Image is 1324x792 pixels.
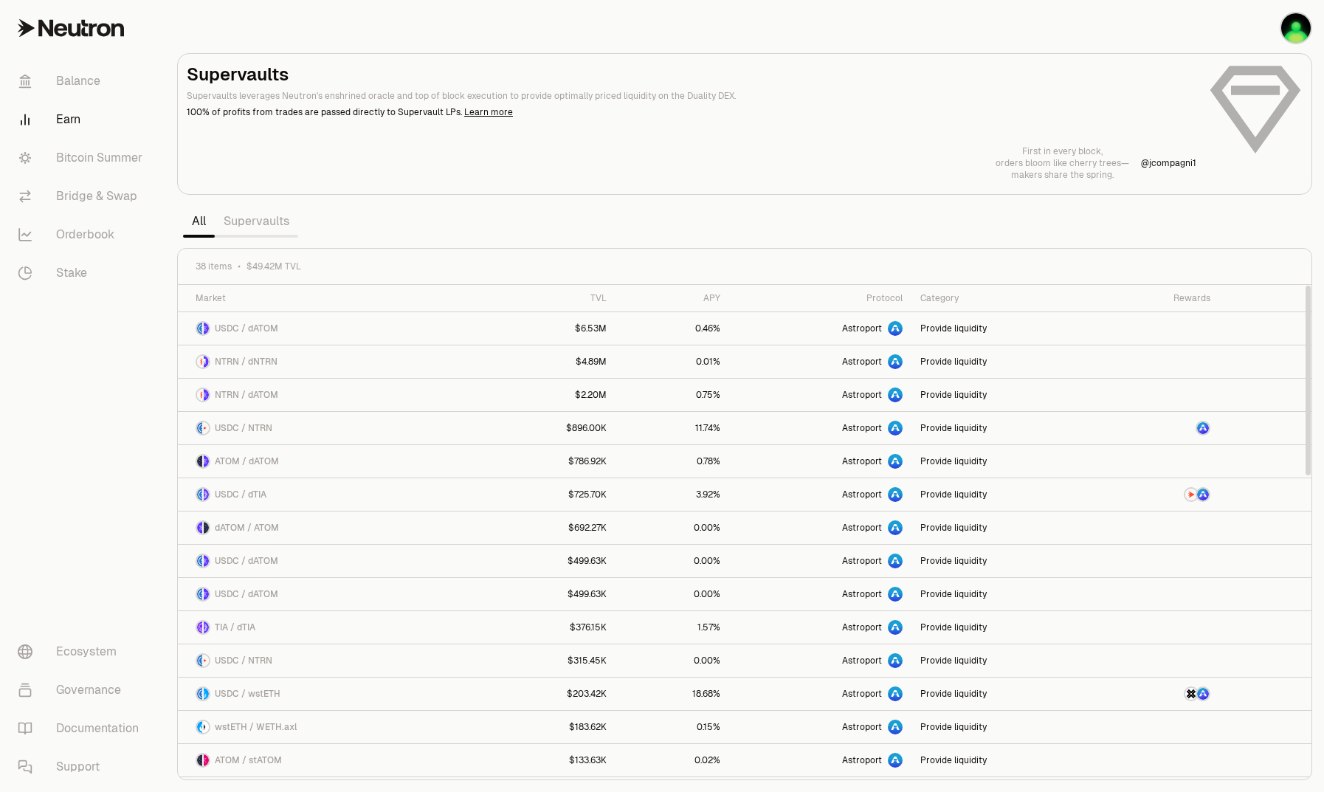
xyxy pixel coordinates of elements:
[729,611,911,644] a: Astroport
[911,545,1098,577] a: Provide liquidity
[1281,13,1311,43] img: Ledger 1 GD
[842,489,882,500] span: Astroport
[187,63,1196,86] h2: Supervaults
[204,621,209,633] img: dTIA Logo
[197,489,202,500] img: USDC Logo
[204,422,209,434] img: NTRN Logo
[495,292,607,304] div: TVL
[204,489,209,500] img: dTIA Logo
[911,478,1098,511] a: Provide liquidity
[996,145,1129,181] a: First in every block,orders bloom like cherry trees—makers share the spring.
[6,748,159,786] a: Support
[1185,688,1197,700] img: AXL Logo
[1197,688,1209,700] img: ASTRO Logo
[729,412,911,444] a: Astroport
[215,588,278,600] span: USDC / dATOM
[215,422,272,434] span: USDC / NTRN
[6,671,159,709] a: Governance
[616,412,728,444] a: 11.74%
[996,169,1129,181] p: makers share the spring.
[178,711,486,743] a: wstETH LogoWETH.axl LogowstETH / WETH.axl
[6,139,159,177] a: Bitcoin Summer
[738,292,903,304] div: Protocol
[729,478,911,511] a: Astroport
[842,455,882,467] span: Astroport
[215,356,277,368] span: NTRN / dNTRN
[6,709,159,748] a: Documentation
[616,545,728,577] a: 0.00%
[729,744,911,776] a: Astroport
[204,754,209,766] img: stATOM Logo
[842,721,882,733] span: Astroport
[215,721,297,733] span: wstETH / WETH.axl
[842,422,882,434] span: Astroport
[204,455,209,467] img: dATOM Logo
[486,312,616,345] a: $6.53M
[616,578,728,610] a: 0.00%
[178,412,486,444] a: USDC LogoNTRN LogoUSDC / NTRN
[215,555,278,567] span: USDC / dATOM
[729,711,911,743] a: Astroport
[486,345,616,378] a: $4.89M
[729,578,911,610] a: Astroport
[215,207,298,236] a: Supervaults
[616,379,728,411] a: 0.75%
[178,345,486,378] a: NTRN LogodNTRN LogoNTRN / dNTRN
[178,744,486,776] a: ATOM LogostATOM LogoATOM / stATOM
[842,588,882,600] span: Astroport
[215,754,282,766] span: ATOM / stATOM
[842,389,882,401] span: Astroport
[486,578,616,610] a: $499.63K
[1197,489,1209,500] img: ASTRO Logo
[197,422,202,434] img: USDC Logo
[616,512,728,544] a: 0.00%
[729,512,911,544] a: Astroport
[178,445,486,478] a: ATOM LogodATOM LogoATOM / dATOM
[729,678,911,710] a: Astroport
[215,688,280,700] span: USDC / wstETH
[616,445,728,478] a: 0.78%
[911,412,1098,444] a: Provide liquidity
[911,445,1098,478] a: Provide liquidity
[911,644,1098,677] a: Provide liquidity
[6,177,159,216] a: Bridge & Swap
[197,688,202,700] img: USDC Logo
[486,379,616,411] a: $2.20M
[486,744,616,776] a: $133.63K
[911,744,1098,776] a: Provide liquidity
[204,721,209,733] img: WETH.axl Logo
[464,106,513,118] a: Learn more
[178,545,486,577] a: USDC LogodATOM LogoUSDC / dATOM
[197,754,202,766] img: ATOM Logo
[842,754,882,766] span: Astroport
[616,312,728,345] a: 0.46%
[215,389,278,401] span: NTRN / dATOM
[197,356,202,368] img: NTRN Logo
[1185,489,1197,500] img: NTRN Logo
[197,555,202,567] img: USDC Logo
[624,292,720,304] div: APY
[911,678,1098,710] a: Provide liquidity
[6,100,159,139] a: Earn
[204,655,209,667] img: NTRN Logo
[920,292,1089,304] div: Category
[215,522,279,534] span: dATOM / ATOM
[486,545,616,577] a: $499.63K
[1141,157,1196,169] p: @ jcompagni1
[204,389,209,401] img: dATOM Logo
[178,611,486,644] a: TIA LogodTIA LogoTIA / dTIA
[842,688,882,700] span: Astroport
[486,644,616,677] a: $315.45K
[616,478,728,511] a: 3.92%
[178,644,486,677] a: USDC LogoNTRN LogoUSDC / NTRN
[246,261,301,272] span: $49.42M TVL
[486,678,616,710] a: $203.42K
[616,644,728,677] a: 0.00%
[486,711,616,743] a: $183.62K
[996,145,1129,157] p: First in every block,
[729,644,911,677] a: Astroport
[729,545,911,577] a: Astroport
[1197,422,1209,434] img: ASTRO Logo
[197,455,202,467] img: ATOM Logo
[616,678,728,710] a: 18.68%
